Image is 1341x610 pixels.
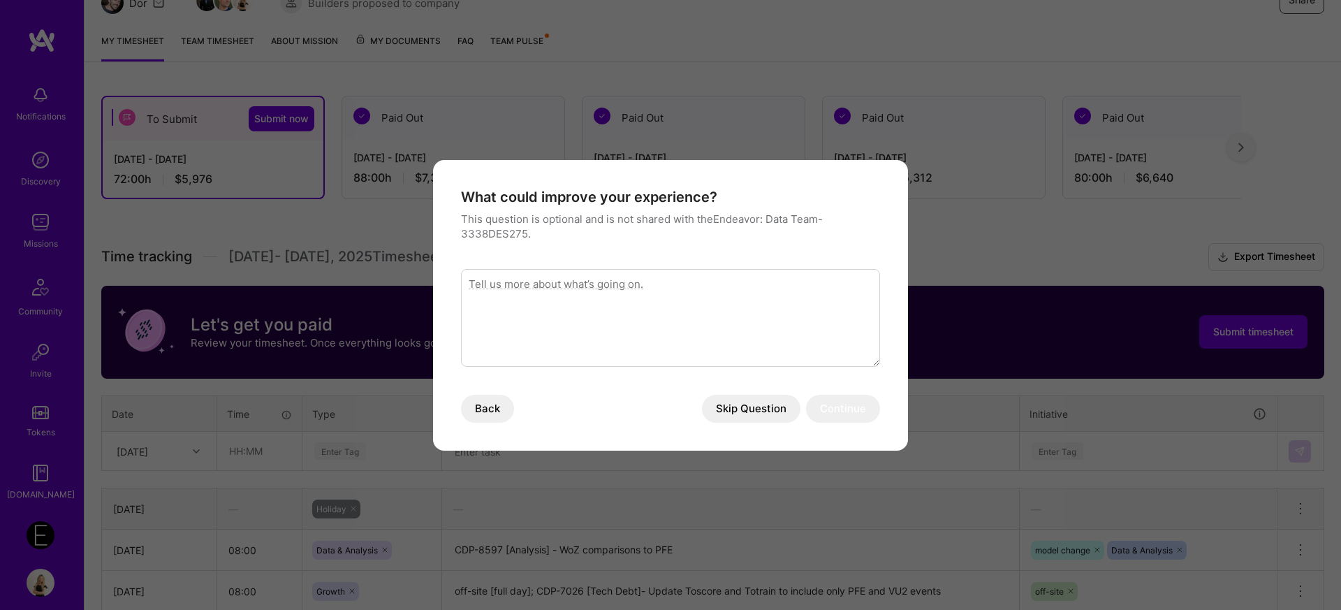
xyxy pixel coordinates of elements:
button: Continue [806,395,880,423]
p: This question is optional and is not shared with the Endeavor: Data Team- 3338DES275 . [461,212,880,241]
div: modal [433,160,908,451]
h4: What could improve your experience? [461,188,880,206]
button: Back [461,395,514,423]
button: Skip Question [702,395,800,423]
